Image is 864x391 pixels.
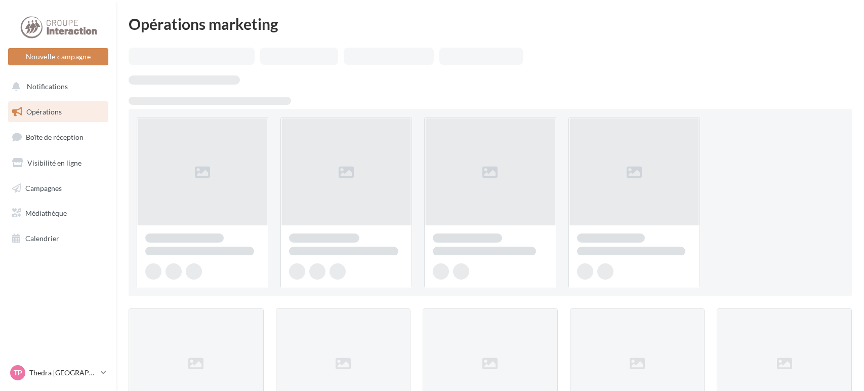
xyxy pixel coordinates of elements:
[27,159,81,167] span: Visibilité en ligne
[6,152,110,174] a: Visibilité en ligne
[25,209,67,217] span: Médiathèque
[8,48,108,65] button: Nouvelle campagne
[8,363,108,382] a: TP Thedra [GEOGRAPHIC_DATA]
[6,76,106,97] button: Notifications
[29,368,97,378] p: Thedra [GEOGRAPHIC_DATA]
[6,203,110,224] a: Médiathèque
[27,82,68,91] span: Notifications
[25,183,62,192] span: Campagnes
[6,228,110,249] a: Calendrier
[26,133,84,141] span: Boîte de réception
[6,126,110,148] a: Boîte de réception
[14,368,22,378] span: TP
[129,16,852,31] div: Opérations marketing
[26,107,62,116] span: Opérations
[6,178,110,199] a: Campagnes
[25,234,59,243] span: Calendrier
[6,101,110,123] a: Opérations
